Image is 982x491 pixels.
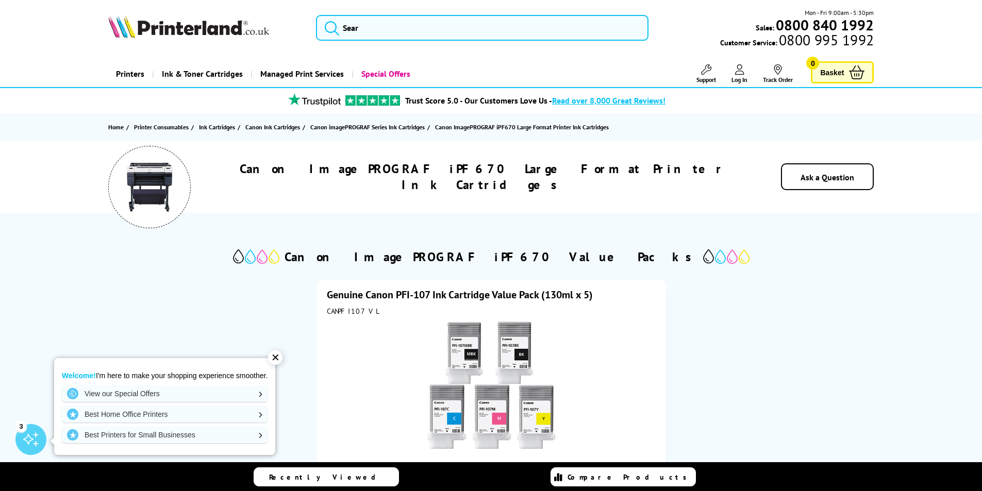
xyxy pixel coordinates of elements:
img: trustpilot rating [345,95,400,106]
a: Basket 0 [811,61,874,83]
a: Support [696,64,716,83]
span: Basket [820,65,844,79]
input: Sear [316,15,648,41]
a: Best Printers for Small Businesses [62,427,268,443]
strong: Welcome! [62,371,96,380]
span: Mon - Fri 9:00am - 5:30pm [805,8,874,18]
a: Managed Print Services [251,61,352,87]
a: Compare Products [551,467,696,486]
b: 0800 840 1992 [776,15,874,35]
a: Best Home Office Printers [62,406,268,422]
a: Home [108,122,126,132]
a: Recently Viewed [254,467,399,486]
div: 3 [15,420,27,432]
a: Ink & Toner Cartridges [152,61,251,87]
img: Canon PFI-107 Ink Cartridge Value Pack (130ml x 5) [427,321,556,450]
a: Canon imagePROGRAF Series Ink Cartridges [310,122,427,132]
p: I'm here to make your shopping experience smoother. [62,371,268,380]
span: Recently Viewed [269,472,386,482]
span: 0800 995 1992 [777,35,874,45]
span: Support [696,76,716,83]
a: Printer Consumables [134,122,191,132]
div: ✕ [268,350,282,365]
span: Canon imagePROGRAF Series Ink Cartridges [310,122,425,132]
a: Trust Score 5.0 - Our Customers Love Us -Read over 8,000 Great Reviews! [405,95,665,106]
div: CANPFI107VL [327,307,656,316]
span: Compare Products [568,472,692,482]
a: Track Order [763,64,793,83]
a: 0800 840 1992 [774,20,874,30]
img: trustpilot rating [284,93,345,106]
a: Printers [108,61,152,87]
a: Genuine Canon PFI-107 Ink Cartridge Value Pack (130ml x 5) [327,288,593,301]
a: Canon Ink Cartridges [245,122,303,132]
span: 0 [806,57,819,70]
span: Customer Service: [720,35,874,47]
span: Ink Cartridges [199,122,235,132]
span: Printer Consumables [134,122,189,132]
a: View our Special Offers [62,385,268,402]
img: Canon ImagePROGRAF iPF670 Large Format Printer Ink Cartridges [124,161,175,213]
span: Canon ImagePROGRAF iPF670 Large Format Printer Ink Cartridges [435,123,609,131]
img: Printerland Logo [108,15,269,38]
a: Ask a Question [801,172,854,182]
span: Log In [731,76,747,83]
h1: Canon ImagePROGRAF iPF670 Large Format Printer Ink Cartridges [222,161,743,193]
span: Canon Ink Cartridges [245,122,300,132]
h2: Canon ImagePROGRAF iPF670 Value Packs [285,249,698,265]
a: Printerland Logo [108,15,304,40]
span: Read over 8,000 Great Reviews! [552,95,665,106]
span: Ink & Toner Cartridges [162,61,243,87]
span: Sales: [756,23,774,32]
a: Ink Cartridges [199,122,238,132]
a: Log In [731,64,747,83]
a: Special Offers [352,61,418,87]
